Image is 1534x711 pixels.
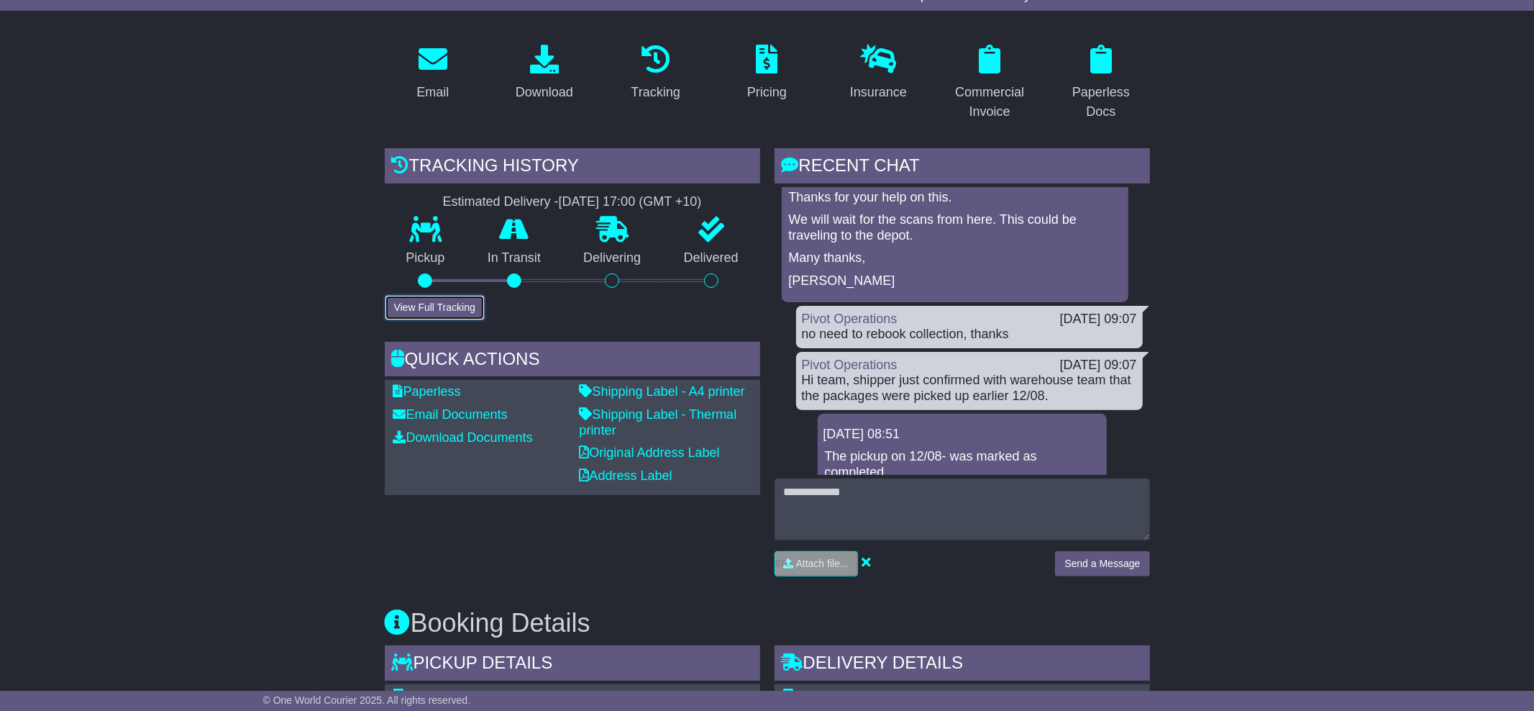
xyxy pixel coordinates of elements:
[580,384,745,399] a: Shipping Label - A4 printer
[393,384,461,399] a: Paperless
[789,212,1121,243] p: We will wait for the scans from here. This could be traveling to the depot.
[951,83,1029,122] div: Commercial Invoice
[385,148,760,187] div: Tracking history
[802,358,898,372] a: Pivot Operations
[416,83,449,102] div: Email
[506,40,583,107] a: Download
[850,83,907,102] div: Insurance
[385,250,467,266] p: Pickup
[823,427,1101,443] div: [DATE] 08:51
[941,40,1038,127] a: Commercial Invoice
[407,40,458,107] a: Email
[789,250,1121,266] p: Many thanks,
[747,83,787,102] div: Pricing
[775,148,1150,187] div: RECENT CHAT
[621,40,689,107] a: Tracking
[662,250,760,266] p: Delivered
[393,430,533,445] a: Download Documents
[1062,83,1141,122] div: Paperless Docs
[466,250,562,266] p: In Transit
[775,646,1150,684] div: Delivery Details
[631,83,680,102] div: Tracking
[1060,358,1137,373] div: [DATE] 09:07
[802,312,898,326] a: Pivot Operations
[516,83,573,102] div: Download
[803,689,885,703] span: Confetti Bridal
[825,449,1100,480] p: The pickup on 12/08- was marked as completed
[385,295,485,320] button: View Full Tracking
[562,250,663,266] p: Delivering
[385,194,760,210] div: Estimated Delivery -
[580,407,737,438] a: Shipping Label - Thermal printer
[263,694,471,706] span: © One World Courier 2025. All rights reserved.
[841,40,916,107] a: Insurance
[414,689,580,703] span: Ladivine by Cinderella Divine
[802,373,1137,404] div: Hi team, shipper just confirmed with warehouse team that the packages were picked up earlier 12/08.
[385,646,760,684] div: Pickup Details
[385,609,1150,638] h3: Booking Details
[385,342,760,381] div: Quick Actions
[789,190,1121,206] p: Thanks for your help on this.
[738,40,796,107] a: Pricing
[580,468,672,483] a: Address Label
[393,407,508,422] a: Email Documents
[1060,312,1137,327] div: [DATE] 09:07
[580,445,720,460] a: Original Address Label
[802,327,1137,343] div: no need to rebook collection, thanks
[789,273,1121,289] p: [PERSON_NAME]
[1055,551,1149,576] button: Send a Message
[1053,40,1150,127] a: Paperless Docs
[559,194,702,210] div: [DATE] 17:00 (GMT +10)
